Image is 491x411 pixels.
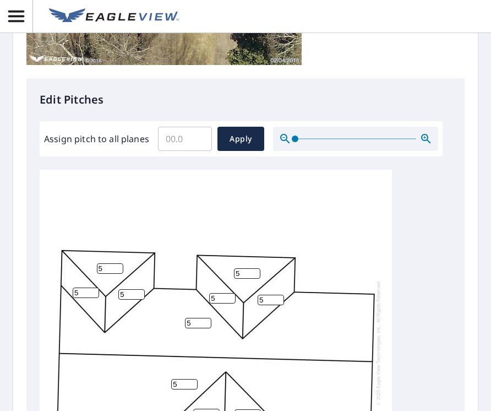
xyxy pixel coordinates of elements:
[226,132,255,146] span: Apply
[158,123,212,154] input: 00.0
[49,8,179,25] img: EV Logo
[42,2,186,31] a: EV Logo
[40,91,451,108] p: Edit Pitches
[44,132,149,145] label: Assign pitch to all planes
[217,127,264,151] button: Apply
